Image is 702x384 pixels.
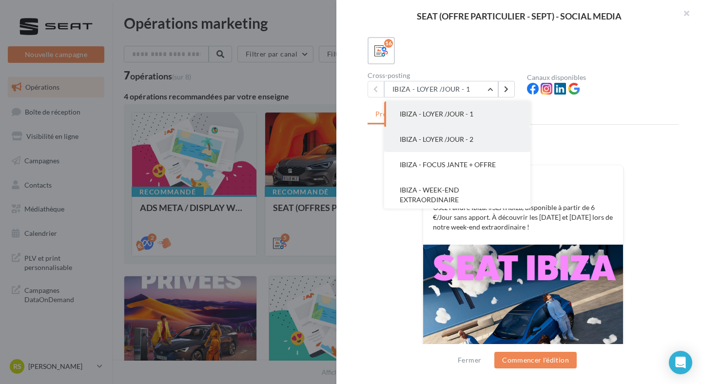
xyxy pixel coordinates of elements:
button: IBIZA - LOYER /JOUR - 1 [384,101,530,127]
button: Fermer [454,354,485,366]
span: IBIZA - LOYER /JOUR - 2 [400,135,473,143]
div: Cross-posting [368,72,519,79]
button: IBIZA - LOYER /JOUR - 2 [384,127,530,152]
button: Commencer l'édition [494,352,577,368]
div: Canaux disponibles [527,74,679,81]
p: Osez l’allure Ibiza. #SEATIbiza, disponible à partir de 6 €/Jour sans apport. À découvrir les [DA... [433,203,613,232]
button: IBIZA - WEEK-END EXTRAORDINAIRE [384,177,530,212]
button: IBIZA - LOYER /JOUR - 1 [384,81,498,97]
button: IBIZA - FOCUS JANTE + OFFRE [384,152,530,177]
span: IBIZA - LOYER /JOUR - 1 [400,110,473,118]
span: IBIZA - FOCUS JANTE + OFFRE [400,160,496,169]
div: SEAT (OFFRE PARTICULIER - SEPT) - SOCIAL MEDIA [352,12,686,20]
div: 16 [384,39,393,48]
div: Open Intercom Messenger [669,351,692,374]
span: IBIZA - WEEK-END EXTRAORDINAIRE [400,186,459,204]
